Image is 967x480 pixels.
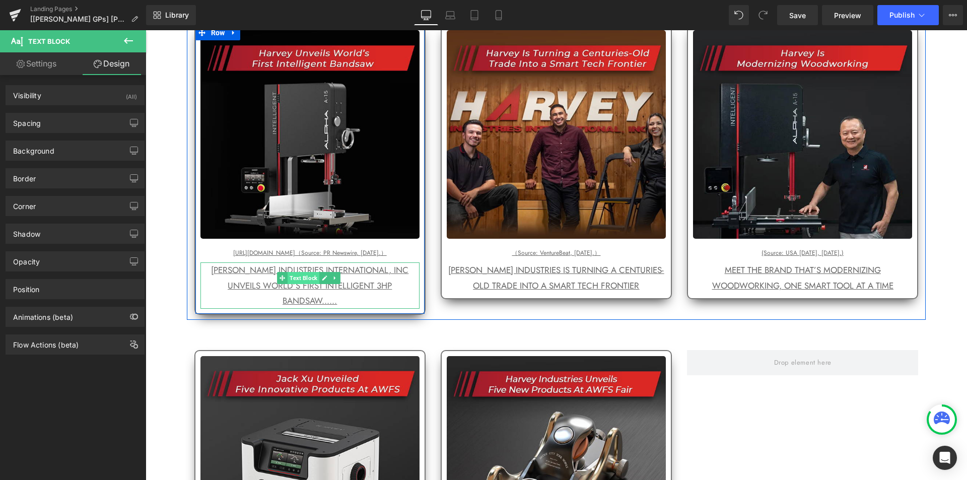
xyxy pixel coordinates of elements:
a: Expand / Collapse [184,242,195,254]
a: New Library [146,5,196,25]
div: Spacing [13,113,41,127]
a: Laptop [438,5,462,25]
span: Publish [889,11,915,19]
span: Library [165,11,189,20]
a: [URL][DOMAIN_NAME]（Source: PR Newswire, [DATE].） [88,218,241,227]
button: Redo [753,5,773,25]
span: Save [789,10,806,21]
button: More [943,5,963,25]
div: Opacity [13,252,40,266]
a: Mobile [487,5,511,25]
div: (All) [126,86,137,102]
button: Publish [877,5,939,25]
div: Background [13,141,54,155]
div: Open Intercom Messenger [933,446,957,470]
a: Landing Pages [30,5,146,13]
a: Tablet [462,5,487,25]
a: Preview [822,5,873,25]
a: Desktop [414,5,438,25]
span: Text Block [28,37,70,45]
div: Visibility [13,86,41,100]
div: Animations (beta) [13,307,73,321]
div: Border [13,169,36,183]
a: [PERSON_NAME] Industries is turning a centuries-old trade into a smart tech frontier [303,234,518,261]
span: Text Block [142,242,174,254]
button: Undo [729,5,749,25]
a: （Source: VentureBeat, [DATE].） [366,218,455,227]
a: (Source: USA [DATE], [DATE].) [616,218,698,227]
div: To enrich screen reader interactions, please activate Accessibility in Grammarly extension settings [55,232,274,279]
span: Preview [834,10,861,21]
div: Flow Actions (beta) [13,335,79,349]
a: Meet the Brand That’s Modernizing Woodworking, One Smart Tool at a Time [567,234,748,261]
a: [PERSON_NAME] INDUSTRIES INTERNATIONAL, INC UNVEILS WORLD’S FIRST INTELLIGENT 3HP BANDSAW...... [65,234,263,277]
div: Corner [13,196,36,211]
div: Position [13,280,39,294]
a: Design [75,52,148,75]
span: [[PERSON_NAME] GPs] [PERSON_NAME] NEWS [30,15,127,23]
div: Shadow [13,224,40,238]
